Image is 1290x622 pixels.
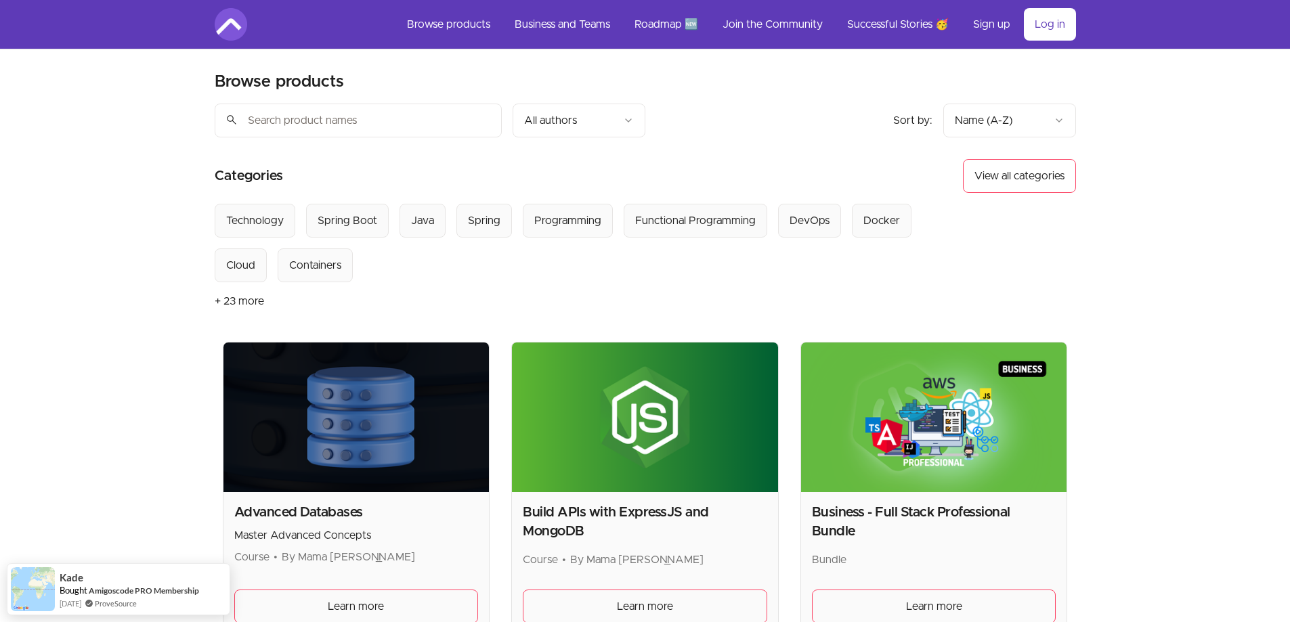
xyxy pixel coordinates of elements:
p: Master Advanced Concepts [234,527,479,543]
button: Product sort options [943,104,1076,137]
div: Containers [289,257,341,273]
a: Join the Community [712,8,834,41]
img: Product image for Business - Full Stack Professional Bundle [801,342,1067,492]
img: Amigoscode logo [215,8,247,41]
div: Cloud [226,257,255,273]
span: Learn more [328,598,384,615]
span: Bundle [812,554,846,565]
h2: Build APIs with ExpressJS and MongoDB [523,503,767,541]
span: Kade [60,572,83,583]
span: search [225,110,238,129]
h2: Categories [215,159,283,193]
div: Spring [468,213,500,229]
h2: Browse products [215,71,344,93]
div: Java [411,213,434,229]
button: + 23 more [215,282,264,320]
span: Course [234,552,270,562]
span: Learn more [617,598,673,615]
a: ProveSource [95,598,137,609]
span: By Mama [PERSON_NAME] [282,552,415,562]
h2: Advanced Databases [234,503,479,522]
span: [DATE] [60,598,81,609]
button: Filter by author [513,104,645,137]
nav: Main [396,8,1076,41]
div: Programming [534,213,601,229]
h2: Business - Full Stack Professional Bundle [812,503,1056,541]
span: Course [523,554,558,565]
a: Business and Teams [504,8,621,41]
div: Functional Programming [635,213,756,229]
img: provesource social proof notification image [11,567,55,611]
span: Bought [60,585,87,596]
a: Browse products [396,8,501,41]
a: Sign up [962,8,1021,41]
a: Log in [1024,8,1076,41]
span: By Mama [PERSON_NAME] [570,554,704,565]
div: Spring Boot [318,213,377,229]
div: DevOps [790,213,830,229]
img: Product image for Build APIs with ExpressJS and MongoDB [512,342,778,492]
span: Learn more [906,598,962,615]
span: • [274,552,278,562]
button: View all categories [963,159,1076,193]
span: • [562,554,566,565]
a: Amigoscode PRO Membership [89,585,199,596]
div: Docker [863,213,900,229]
img: Product image for Advanced Databases [223,342,490,492]
span: Sort by: [893,115,932,126]
a: Successful Stories 🥳 [836,8,960,41]
input: Search product names [215,104,502,137]
div: Technology [226,213,284,229]
a: Roadmap 🆕 [624,8,709,41]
